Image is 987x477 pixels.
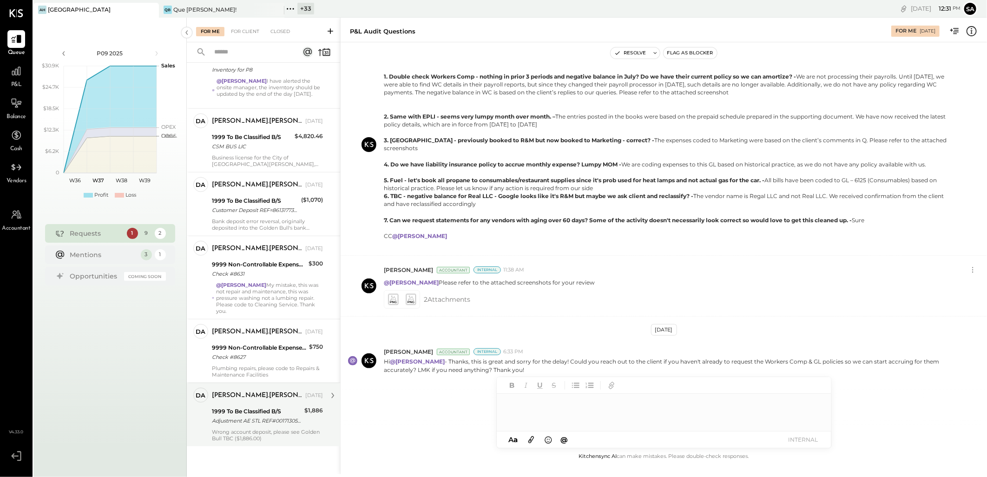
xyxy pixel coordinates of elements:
[161,124,176,130] text: OPEX
[94,192,108,199] div: Profit
[437,267,470,273] div: Accountant
[212,65,320,74] div: Inventory for P8
[139,177,151,184] text: W39
[384,278,595,286] p: Please refer to the attached screenshots for your review
[503,348,523,356] span: 6:33 PM
[7,113,26,121] span: Balance
[513,435,518,444] span: a
[56,169,59,176] text: 0
[384,266,433,274] span: [PERSON_NAME]
[384,216,950,224] div: Sure
[161,132,177,139] text: Occu...
[212,205,298,215] div: Customer Deposit REF=8613177358
[305,245,323,252] div: [DATE]
[8,49,25,57] span: Queue
[305,392,323,399] div: [DATE]
[384,113,555,120] b: 2. Same with EPLI - seems very lumpy month over month. –
[42,84,59,90] text: $24.7K
[305,118,323,125] div: [DATE]
[384,192,693,199] b: 6. TBC - negative balance for Real LLC - Google looks like it's R&M but maybe we ask client and r...
[384,136,950,152] div: The expenses coded to Marketing were based on the client’s comments in Q. Please refer to the att...
[173,6,237,13] div: Que [PERSON_NAME]!
[384,161,621,168] b: 4. Do we have liability insurance policy to accrue monthly expense? Lumpy MOM -
[384,217,852,224] b: 7. Can we request statements for any vendors with aging over 60 days? Some of the activity doesn'...
[301,195,323,205] div: ($1,070)
[127,228,138,239] div: 1
[0,159,32,185] a: Vendors
[226,27,264,36] div: For Client
[605,379,618,391] button: Add URL
[0,94,32,121] a: Balance
[125,192,136,199] div: Loss
[212,218,323,231] div: Bank deposit error reversal, originally deposited into the Golden Bull's bank account, bank reversal
[503,266,524,274] span: 11:38 AM
[506,435,521,445] button: Aa
[71,49,150,57] div: P09 2025
[196,180,206,189] div: da
[212,407,302,416] div: 1999 To Be Classified B/S
[548,379,560,391] button: Strikethrough
[384,279,439,286] strong: @[PERSON_NAME]
[384,73,796,80] b: 1. Double check Workers Comp - nothing in prior 3 periods and negative balance in July? Do we hav...
[212,132,292,142] div: 1999 To Be Classified B/S
[350,27,415,36] div: P&L Audit Questions
[895,27,916,35] div: For Me
[11,81,22,89] span: P&L
[48,6,111,13] div: [GEOGRAPHIC_DATA]
[384,57,950,248] p: Refer my responses
[309,342,323,351] div: $750
[212,352,306,362] div: Check #8627
[196,117,206,126] div: da
[141,249,152,260] div: 3
[384,348,433,356] span: [PERSON_NAME]
[384,232,950,240] div: CC
[474,348,501,355] div: Internal
[42,62,59,69] text: $30.9K
[212,260,306,269] div: 9999 Non-Controllable Expenses:Other Income and Expenses:To Be Classified
[196,244,206,253] div: da
[124,272,166,281] div: Coming Soon
[212,327,303,337] div: [PERSON_NAME].[PERSON_NAME]
[384,137,654,144] b: 3. [GEOGRAPHIC_DATA] - previously booked to R&M but now booked to Marketing - correct? -
[384,160,950,168] div: We are coding expenses to this GL based on historical practice, as we do not have any policy avai...
[899,4,908,13] div: copy link
[570,379,582,391] button: Unordered List
[212,416,302,425] div: Adjustment AE STL REF#0017130560001
[69,177,81,184] text: W36
[44,126,59,133] text: $12.3K
[384,73,950,96] div: We are not processing their payrolls. Until [DATE], we were able to find WC details in their payr...
[911,4,961,13] div: [DATE]
[155,228,166,239] div: 2
[217,78,267,84] strong: @[PERSON_NAME]
[196,327,206,336] div: da
[0,62,32,89] a: P&L
[0,30,32,57] a: Queue
[38,6,46,14] div: AH
[216,282,323,314] div: My mistake, this was not repair and maintenance, this was pressure washing not a lumbing repair. ...
[155,249,166,260] div: 1
[212,269,306,278] div: Check #8631
[212,117,303,126] div: [PERSON_NAME].[PERSON_NAME]
[424,290,470,309] span: 2 Attachment s
[560,435,568,444] span: @
[2,225,31,233] span: Accountant
[116,177,127,184] text: W38
[295,132,323,141] div: $4,820.46
[212,196,298,205] div: 1999 To Be Classified B/S
[384,177,764,184] b: 5. Fuel - let's book all propane to consumables/restaurant supplies since it's prob used for heat...
[520,379,532,391] button: Italic
[70,272,119,281] div: Opportunities
[785,433,822,446] button: INTERNAL
[212,429,323,442] div: Wrong account deposit, please see Golden Bull TBC ($1,886.00)
[384,176,950,192] div: All bills have been coded to GL – 6125 (Consumables) based on historical practice. Please let us ...
[384,192,950,208] div: The vendor name is Regal LLC and not Real LLC. We received confirmation from the client and have ...
[266,27,295,36] div: Closed
[384,358,950,373] p: Hi - Thanks, this is great and sorry for the delay! Could you reach out to the client if you have...
[664,47,717,59] button: Flag as Blocker
[0,206,32,233] a: Accountant
[963,1,978,16] button: Sa
[196,391,206,400] div: da
[43,105,59,112] text: $18.5K
[161,62,175,69] text: Sales
[70,250,136,259] div: Mentions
